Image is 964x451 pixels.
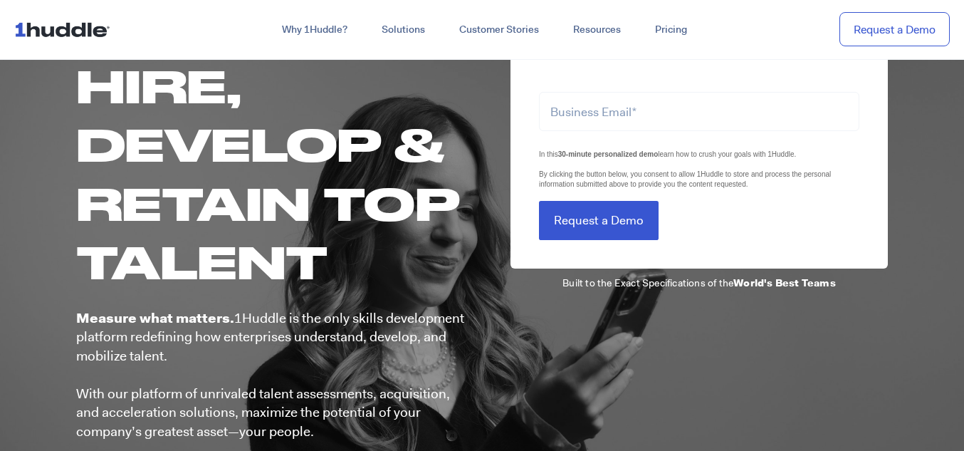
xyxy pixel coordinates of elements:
[539,92,859,131] input: Business Email*
[556,17,638,43] a: Resources
[539,201,659,240] input: Request a Demo
[539,150,831,188] span: In this learn how to crush your goals with 1Huddle. By clicking the button below, you consent to ...
[442,17,556,43] a: Customer Stories
[558,150,659,158] strong: 30-minute personalized demo
[14,16,116,43] img: ...
[733,276,836,289] b: World's Best Teams
[365,17,442,43] a: Solutions
[76,309,468,442] p: 1Huddle is the only skills development platform redefining how enterprises understand, develop, a...
[638,17,704,43] a: Pricing
[76,56,468,291] h1: Hire, Develop & Retain Top Talent
[265,17,365,43] a: Why 1Huddle?
[510,276,888,290] p: Built to the Exact Specifications of the
[839,12,950,47] a: Request a Demo
[76,309,234,327] b: Measure what matters.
